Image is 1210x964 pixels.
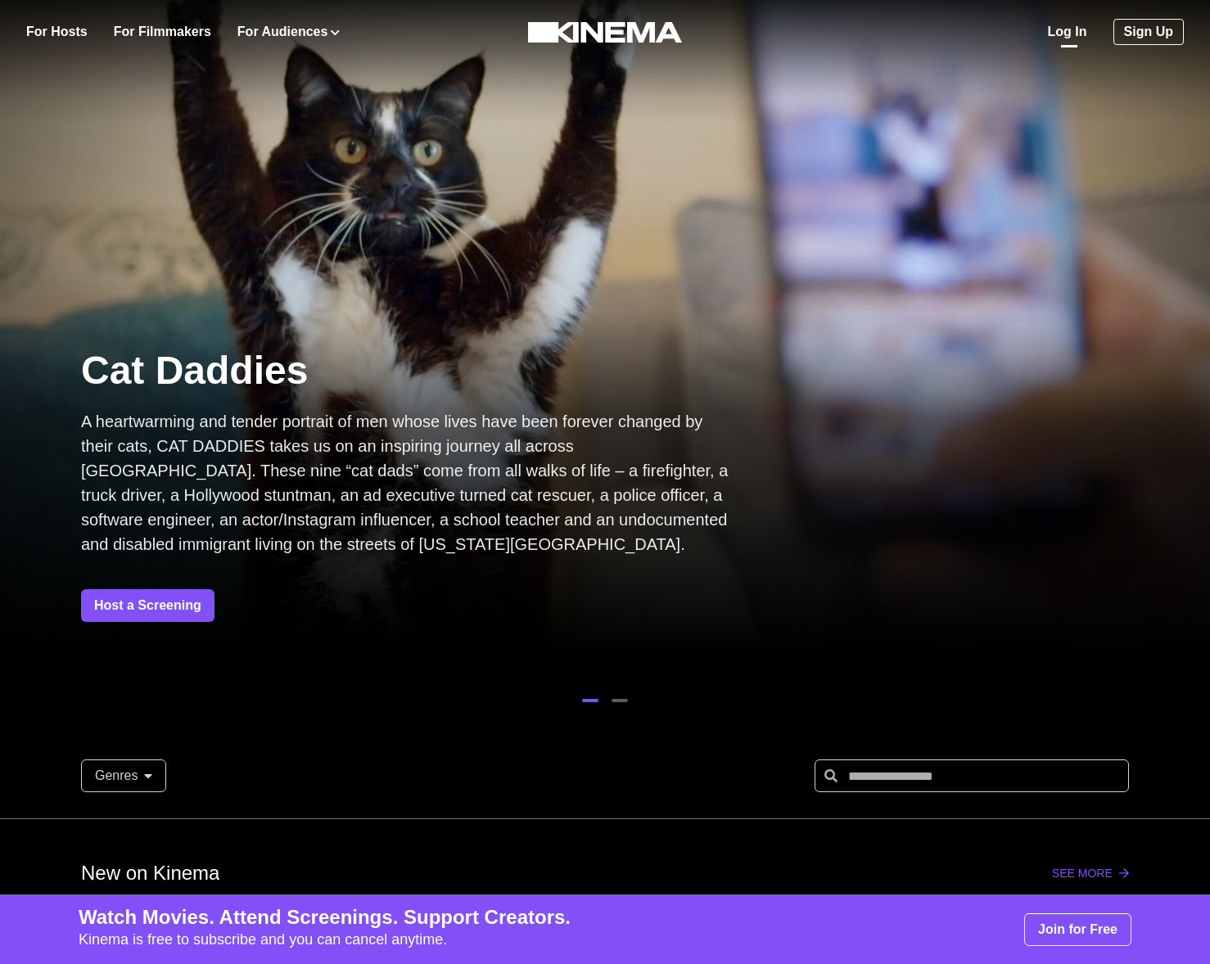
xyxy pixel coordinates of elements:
[1113,19,1184,45] a: Sign Up
[26,22,88,42] a: For Hosts
[81,858,219,888] p: New on Kinema
[81,589,214,622] a: Host a Screening
[81,345,736,396] p: Cat Daddies
[1048,22,1087,42] a: Log In
[1024,913,1131,946] a: Join for Free
[237,22,340,42] button: For Audiences
[81,409,736,556] p: A heartwarming and tender portrait of men whose lives have been forever changed by their cats, CA...
[114,22,211,42] a: For Filmmakers
[1052,867,1129,880] a: See more
[79,908,571,927] p: Watch Movies. Attend Screenings. Support Creators.
[81,759,166,792] button: Genres
[79,929,571,951] p: Kinema is free to subscribe and you can cancel anytime.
